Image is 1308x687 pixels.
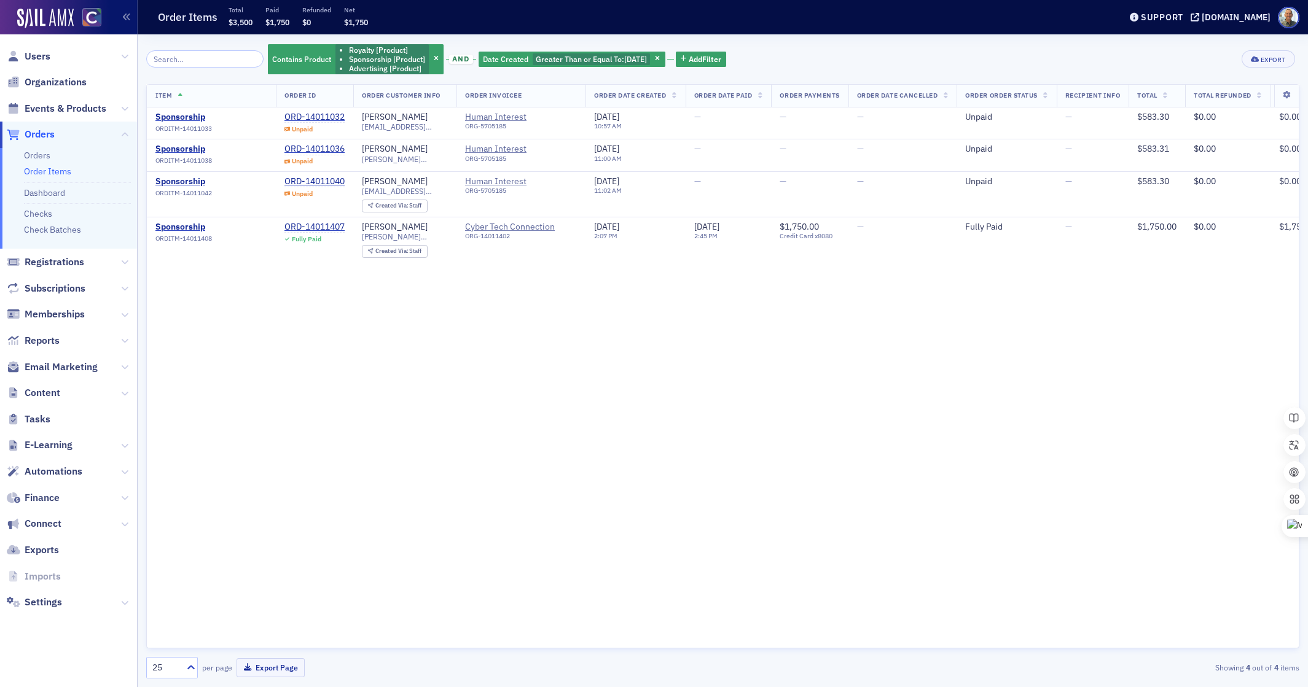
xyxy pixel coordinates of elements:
input: Search… [146,50,264,68]
span: Credit Card x8080 [780,232,839,240]
span: Profile [1278,7,1299,28]
time: 2:45 PM [694,231,718,240]
a: Orders [24,150,50,161]
div: Fully Paid [292,235,321,243]
a: Dashboard [24,187,65,198]
img: SailAMX [17,9,74,28]
span: and [449,55,473,64]
span: Order Order Status [965,91,1037,99]
a: Check Batches [24,224,81,235]
span: $0.00 [1194,176,1216,187]
time: 11:02 AM [594,186,622,195]
span: — [780,176,786,187]
a: Organizations [7,76,87,89]
span: — [694,111,701,122]
a: [PERSON_NAME] [362,176,428,187]
span: — [694,176,701,187]
p: Paid [265,6,289,14]
div: ORG-14011402 [465,232,577,244]
div: 25 [152,661,179,674]
span: Human Interest [465,144,577,155]
span: Cyber Tech Connection [465,222,577,245]
a: Human Interest [465,112,577,123]
span: Sponsorship [155,222,267,233]
a: Tasks [7,413,50,426]
span: [EMAIL_ADDRESS][PERSON_NAME][DOMAIN_NAME] [362,187,448,196]
span: [DATE] [594,176,619,187]
div: Unpaid [965,144,1048,155]
a: Reports [7,334,60,347]
label: per page [202,662,232,673]
span: — [1065,176,1072,187]
div: ORG-5705185 [465,155,577,167]
span: Organizations [25,76,87,89]
span: [DATE] [594,111,619,122]
a: Settings [7,596,62,609]
span: Order Invoicee [465,91,522,99]
div: Created Via: Staff [362,245,428,258]
span: $1,750.00 [780,221,819,232]
li: Sponsorship [Product] [349,55,425,64]
img: SailAMX [82,8,101,27]
div: 8/24/2025 [479,52,665,67]
time: 10:57 AM [594,122,622,130]
span: — [857,176,864,187]
a: Sponsorship [155,144,267,155]
span: Created Via : [375,201,410,209]
span: Total Refunded [1194,91,1251,99]
span: Recipient Info [1065,91,1120,99]
span: [DATE] [594,143,619,154]
div: Support [1141,12,1183,23]
button: Export [1242,50,1295,68]
time: 11:00 AM [594,154,622,163]
span: Users [25,50,50,63]
span: Reports [25,334,60,347]
a: Sponsorship [155,176,267,187]
strong: 4 [1243,662,1252,673]
button: Export Page [237,658,305,677]
span: $1,750 [344,17,368,27]
li: Royalty [Product] [349,45,425,55]
a: Sponsorship [155,112,267,123]
span: — [780,111,786,122]
span: $0.00 [1194,143,1216,154]
span: Human Interest [465,112,577,135]
span: Human Interest [465,176,577,187]
span: Events & Products [25,102,106,115]
div: Unpaid [292,125,313,133]
span: Total [1137,91,1157,99]
span: $0.00 [1279,176,1301,187]
div: Unpaid [292,157,313,165]
a: ORD-14011036 [284,144,345,155]
a: Cyber Tech Connection [465,222,577,233]
a: Exports [7,543,59,557]
span: [EMAIL_ADDRESS][PERSON_NAME][DOMAIN_NAME] [362,122,448,131]
span: $1,750.00 [1137,221,1177,232]
div: Export [1261,56,1286,63]
span: Order Payments [780,91,839,99]
span: — [1065,221,1072,232]
span: $583.31 [1137,143,1169,154]
span: Add Filter [689,53,721,64]
span: Tasks [25,413,50,426]
span: Order ID [284,91,316,99]
span: Order Date Created [594,91,666,99]
a: E-Learning [7,438,72,452]
div: ORD-14011407 [284,222,345,233]
span: $0.00 [1279,111,1301,122]
span: Greater Than or Equal To : [536,54,624,64]
time: 2:07 PM [594,231,617,240]
span: $0.00 [1194,111,1216,122]
span: $583.30 [1137,176,1169,187]
span: Finance [25,491,60,505]
a: Email Marketing [7,360,98,374]
span: $0 [302,17,311,27]
span: Memberships [25,308,85,321]
div: Showing out of items [923,662,1299,673]
a: ORD-14011032 [284,112,345,123]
